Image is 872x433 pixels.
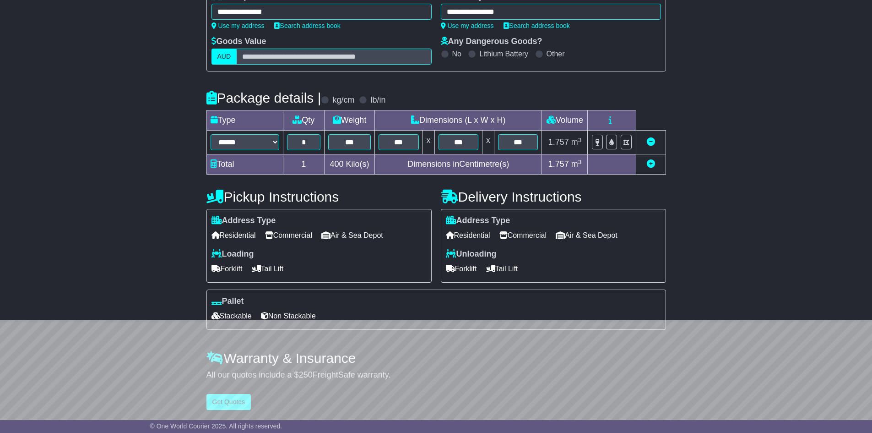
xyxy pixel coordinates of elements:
td: Volume [542,110,588,131]
td: Dimensions (L x W x H) [375,110,542,131]
sup: 3 [578,159,582,165]
label: lb/in [370,95,385,105]
span: Residential [446,228,490,242]
h4: Package details | [206,90,321,105]
span: 1.757 [548,159,569,169]
td: x [482,131,494,154]
td: Total [206,154,283,175]
a: Add new item [647,159,655,169]
label: Any Dangerous Goods? [441,37,542,47]
td: 1 [283,154,325,175]
span: Commercial [499,228,547,242]
span: Non Stackable [261,309,316,323]
label: Goods Value [211,37,266,47]
span: Stackable [211,309,252,323]
td: Qty [283,110,325,131]
span: Forklift [211,262,243,276]
span: © One World Courier 2025. All rights reserved. [150,422,282,430]
span: Commercial [265,228,312,242]
label: Loading [211,249,254,259]
td: Type [206,110,283,131]
label: No [452,49,461,58]
label: Lithium Battery [479,49,528,58]
label: Pallet [211,296,244,307]
span: Tail Lift [252,262,284,276]
span: Air & Sea Depot [321,228,383,242]
span: 1.757 [548,137,569,147]
td: Dimensions in Centimetre(s) [375,154,542,175]
span: m [571,159,582,169]
label: Address Type [446,216,510,226]
span: Residential [211,228,256,242]
label: Other [547,49,565,58]
td: x [422,131,434,154]
label: kg/cm [332,95,354,105]
a: Use my address [211,22,265,29]
td: Kilo(s) [325,154,375,175]
span: 400 [330,159,344,169]
label: Unloading [446,249,497,259]
span: m [571,137,582,147]
td: Weight [325,110,375,131]
h4: Pickup Instructions [206,189,432,204]
span: Tail Lift [486,262,518,276]
a: Search address book [274,22,341,29]
label: AUD [211,49,237,65]
h4: Delivery Instructions [441,189,666,204]
a: Remove this item [647,137,655,147]
span: Air & Sea Depot [556,228,617,242]
span: Forklift [446,262,477,276]
label: Address Type [211,216,276,226]
sup: 3 [578,137,582,143]
a: Use my address [441,22,494,29]
a: Search address book [503,22,570,29]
